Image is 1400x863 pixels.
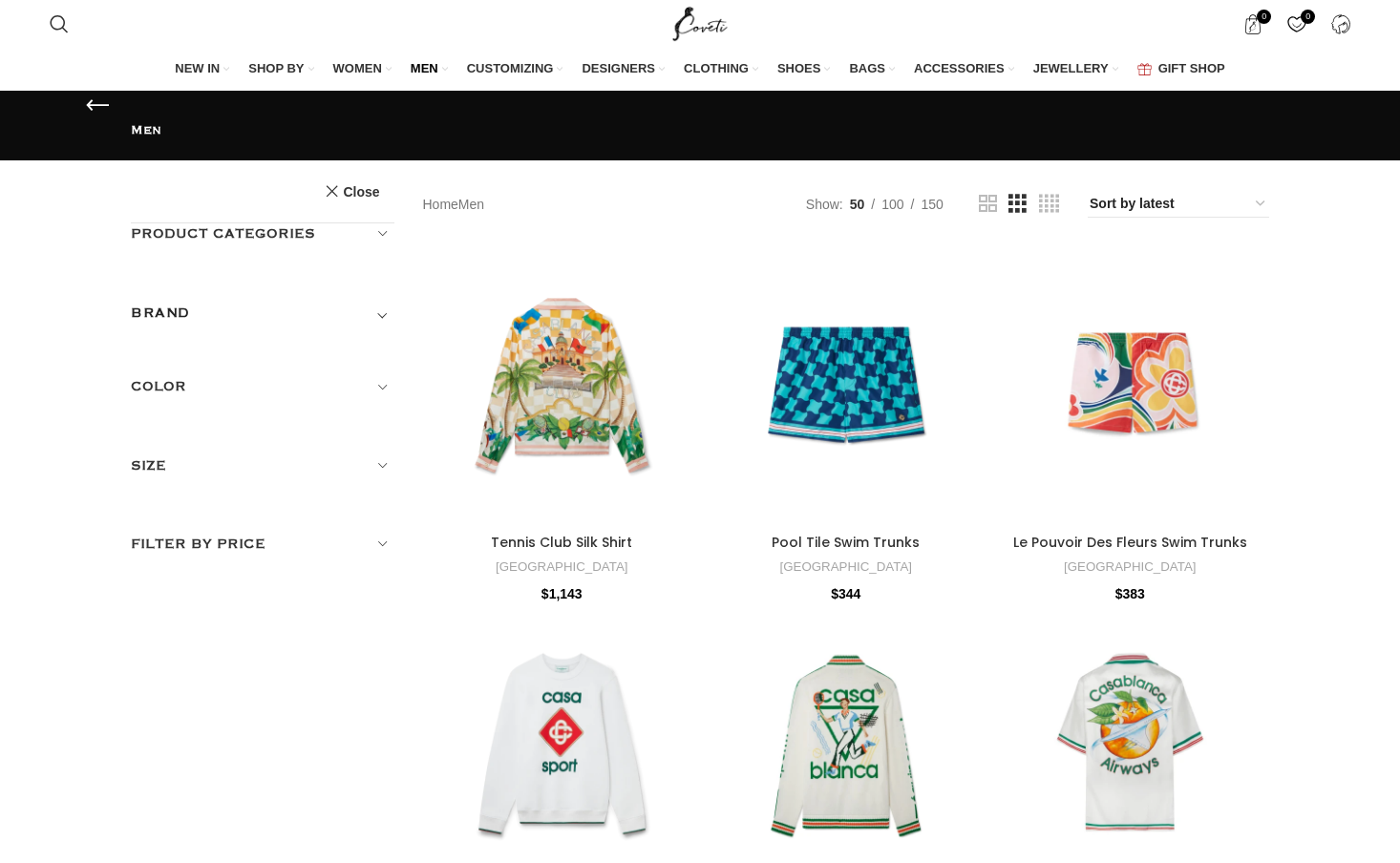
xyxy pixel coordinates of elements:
div: My Wishlist [1277,5,1316,43]
span: 100 [881,197,903,212]
span: NEW IN [175,60,220,77]
div: Toggle filter [131,302,394,336]
span: 0 [1257,10,1271,24]
a: 0 [1233,5,1272,43]
span: MEN [411,60,438,77]
span: SHOES [777,60,821,77]
a: CLOTHING [684,50,758,90]
a: GIFT SHOP [1137,50,1225,90]
nav: Breadcrumb [423,194,485,215]
span: $ [1115,586,1123,601]
a: Grid view 3 [1008,192,1027,216]
span: Men [458,194,484,215]
a: Site logo [668,15,732,31]
span: $ [541,586,549,601]
a: JEWELLERY [1033,50,1118,90]
a: SHOES [777,50,831,90]
a: 50 [843,194,872,215]
bdi: 344 [831,586,860,601]
span: JEWELLERY [1033,60,1109,77]
h5: Filter by price [131,534,394,555]
span: SHOP BY [248,60,304,77]
span: CUSTOMIZING [467,60,554,77]
img: GiftBag [1137,63,1152,75]
a: Le Pouvoir Des Fleurs Swim Trunks [1013,533,1247,552]
h5: Color [131,376,394,397]
h5: Size [131,455,394,476]
span: $ [831,586,838,601]
a: Go back [83,92,112,120]
bdi: 1,143 [541,586,583,601]
span: GIFT SHOP [1158,60,1225,77]
span: Show [806,194,843,215]
span: 150 [921,197,943,212]
span: CLOTHING [684,60,749,77]
a: Home [423,194,458,215]
span: 50 [850,197,865,212]
a: Grid view 2 [979,192,997,216]
a: NEW IN [175,50,229,90]
span: DESIGNERS [582,60,655,77]
a: CUSTOMIZING [467,50,563,90]
bdi: 383 [1115,586,1145,601]
span: ACCESSORIES [914,60,1005,77]
a: [GEOGRAPHIC_DATA] [1064,559,1196,574]
a: DESIGNERS [582,50,665,90]
a: 150 [914,194,949,215]
span: WOMEN [333,60,382,77]
a: [GEOGRAPHIC_DATA] [496,559,627,574]
a: Search [40,5,78,43]
a: Grid view 4 [1039,192,1059,216]
a: Close [325,179,380,203]
a: Tennis Club Silk Shirt [491,533,632,552]
a: 100 [875,194,910,215]
a: 0 [1277,5,1316,43]
span: 0 [1301,10,1315,24]
a: [GEOGRAPHIC_DATA] [780,559,912,574]
a: BAGS [849,50,895,90]
h1: Men [131,120,1269,140]
span: BAGS [849,60,885,77]
a: MEN [411,50,448,90]
h5: BRAND [131,303,190,324]
h5: Product categories [131,223,394,244]
a: Pool Tile Swim Trunks [772,533,920,552]
select: Shop order [1088,191,1269,218]
a: ACCESSORIES [914,50,1014,90]
div: Main navigation [40,50,1361,90]
a: SHOP BY [248,50,313,90]
a: WOMEN [333,50,392,90]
